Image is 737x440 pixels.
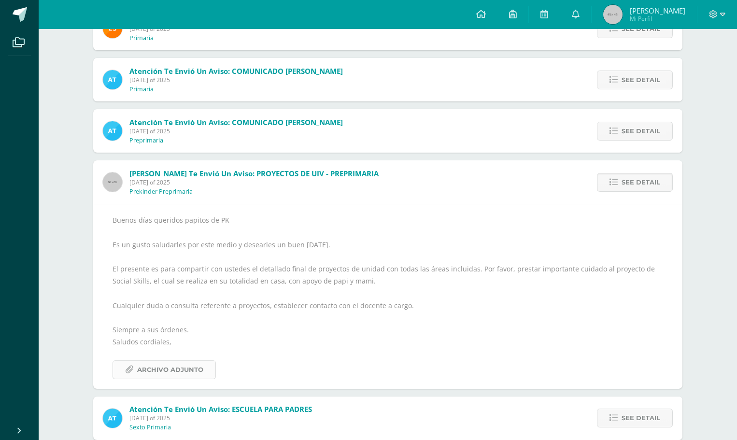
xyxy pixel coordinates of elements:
[129,404,312,414] span: Atención te envió un aviso: ESCUELA PARA PADRES
[603,5,623,24] img: 45x45
[129,85,154,93] p: Primaria
[129,414,312,422] span: [DATE] of 2025
[113,214,663,379] div: Buenos días queridos papitos de PK Es un gusto saludarles por este medio y desearles un buen [DAT...
[129,188,193,196] p: Prekinder Preprimaria
[103,409,122,428] img: 9fc725f787f6a993fc92a288b7a8b70c.png
[129,66,343,76] span: Atención te envió un aviso: COMUNICADO [PERSON_NAME]
[622,173,660,191] span: See detail
[129,76,343,84] span: [DATE] of 2025
[622,409,660,427] span: See detail
[129,169,379,178] span: [PERSON_NAME] te envió un aviso: PROYECTOS DE UIV - PREPRIMARIA
[622,71,660,89] span: See detail
[630,14,685,23] span: Mi Perfil
[103,172,122,192] img: 60x60
[113,360,216,379] a: Archivo Adjunto
[129,178,379,186] span: [DATE] of 2025
[622,122,660,140] span: See detail
[137,361,203,379] span: Archivo Adjunto
[103,121,122,141] img: 9fc725f787f6a993fc92a288b7a8b70c.png
[129,424,171,431] p: Sexto Primaria
[630,6,685,15] span: [PERSON_NAME]
[129,137,163,144] p: Preprimaria
[103,70,122,89] img: 9fc725f787f6a993fc92a288b7a8b70c.png
[129,117,343,127] span: Atención te envió un aviso: COMUNICADO [PERSON_NAME]
[129,34,154,42] p: Primaria
[129,127,343,135] span: [DATE] of 2025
